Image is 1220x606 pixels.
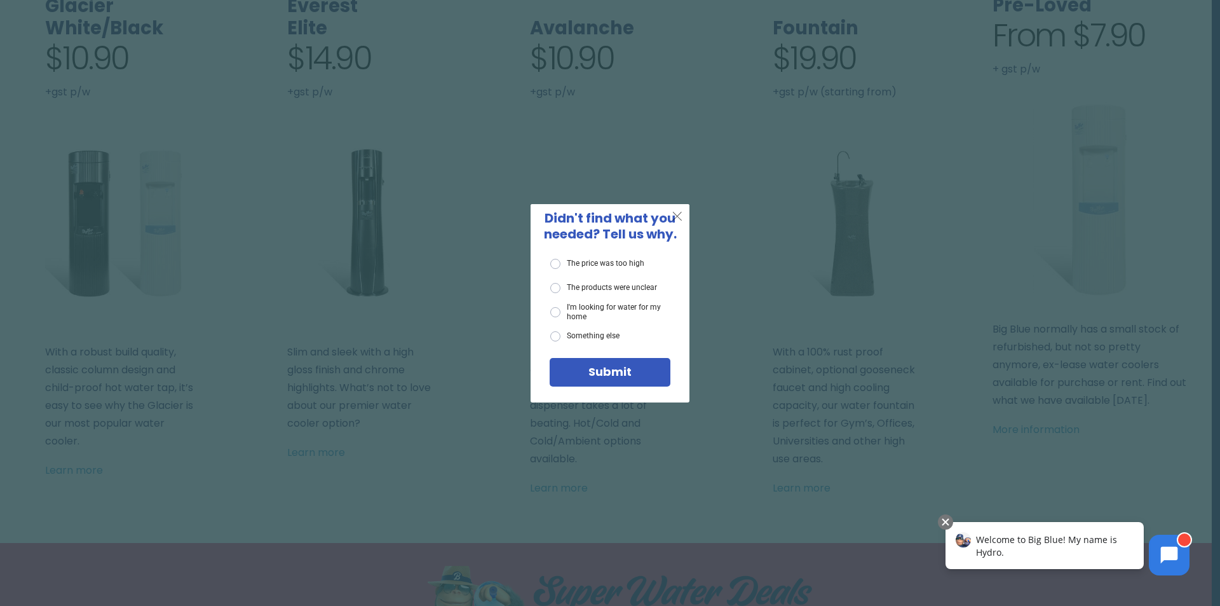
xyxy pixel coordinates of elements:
label: The price was too high [550,259,644,269]
iframe: Chatbot [932,512,1202,588]
span: X [672,208,683,224]
label: I'm looking for water for my home [550,303,670,321]
label: The products were unclear [550,283,657,293]
span: Submit [588,364,632,380]
label: Something else [550,331,620,341]
span: Didn't find what you needed? Tell us why. [544,209,677,243]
